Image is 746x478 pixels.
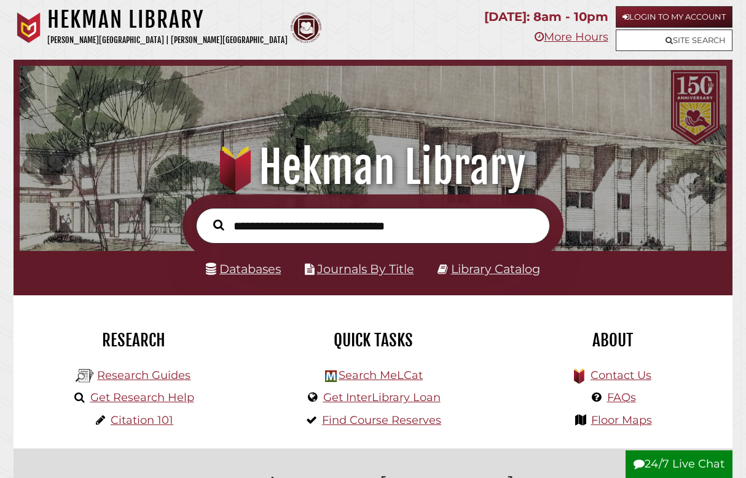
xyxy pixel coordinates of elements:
[616,30,732,51] a: Site Search
[339,368,423,382] a: Search MeLCat
[47,6,288,33] h1: Hekman Library
[535,30,608,44] a: More Hours
[451,261,540,276] a: Library Catalog
[322,413,441,427] a: Find Course Reserves
[111,413,173,427] a: Citation 101
[76,367,94,385] img: Hekman Library Logo
[97,368,190,382] a: Research Guides
[31,140,715,194] h1: Hekman Library
[23,330,244,351] h2: Research
[325,370,337,382] img: Hekman Library Logo
[323,391,441,404] a: Get InterLibrary Loan
[484,6,608,28] p: [DATE]: 8am - 10pm
[213,219,224,231] i: Search
[207,217,230,234] button: Search
[607,391,636,404] a: FAQs
[591,368,651,382] a: Contact Us
[291,12,321,43] img: Calvin Theological Seminary
[14,12,44,43] img: Calvin University
[90,391,194,404] a: Get Research Help
[206,261,281,276] a: Databases
[616,6,732,28] a: Login to My Account
[47,33,288,47] p: [PERSON_NAME][GEOGRAPHIC_DATA] | [PERSON_NAME][GEOGRAPHIC_DATA]
[262,330,484,351] h2: Quick Tasks
[317,261,414,276] a: Journals By Title
[591,413,652,427] a: Floor Maps
[502,330,723,351] h2: About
